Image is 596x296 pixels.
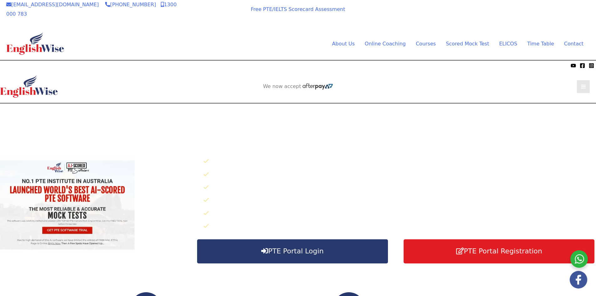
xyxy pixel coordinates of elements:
a: Facebook [580,63,585,68]
a: Contact [559,39,583,49]
li: 250 Speaking Practice Questions [203,169,596,180]
a: YouTube [571,63,576,68]
a: CoursesMenu Toggle [411,39,441,49]
span: Scored Mock Test [446,41,489,47]
span: Courses [416,41,436,47]
span: We now accept [195,8,228,14]
a: ELICOS [494,39,522,49]
span: About Us [332,41,354,47]
img: Afterpay-Logo [203,15,220,18]
aside: Header Widget 1 [243,104,353,124]
a: Instagram [589,63,594,68]
a: PTE Portal Login [197,239,388,263]
a: Online CoachingMenu Toggle [360,39,411,49]
a: PTE Portal Registration [404,239,594,263]
li: 50 Writing Practice Questions [203,182,596,193]
a: AI SCORED PTE SOFTWARE REGISTER FOR FREE SOFTWARE TRIAL [487,8,583,21]
span: We now accept [263,83,301,90]
aside: Header Widget 1 [480,3,590,24]
a: Time TableMenu Toggle [522,39,559,49]
span: We now accept [3,62,36,69]
span: Online Coaching [365,41,406,47]
span: Time Table [527,41,554,47]
li: Instant Results – KNOW where you Stand in the Shortest Amount of Time [203,221,596,231]
li: 30X AI Scored Full Length Mock Tests [203,156,596,167]
a: Free PTE/IELTS Scorecard Assessment [251,6,345,12]
img: Afterpay-Logo [303,83,333,90]
a: About UsMenu Toggle [327,39,359,49]
li: 200 Listening Practice Questions [203,208,596,219]
span: Contact [564,41,583,47]
p: Click below to know why EnglishWise has worlds best AI scored PTE software [199,143,596,152]
a: Scored Mock TestMenu Toggle [441,39,494,49]
a: [PHONE_NUMBER] [105,2,156,8]
img: cropped-ew-logo [6,32,64,55]
a: [EMAIL_ADDRESS][DOMAIN_NAME] [6,2,99,8]
li: 125 Reading Practice Questions [203,195,596,205]
aside: Header Widget 2 [260,83,336,90]
img: Afterpay-Logo [38,64,55,67]
nav: Site Navigation: Main Menu [317,39,583,49]
a: 1300 000 783 [6,2,177,17]
img: white-facebook.png [570,271,587,288]
span: ELICOS [499,41,517,47]
a: AI SCORED PTE SOFTWARE REGISTER FOR FREE SOFTWARE TRIAL [250,109,347,121]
